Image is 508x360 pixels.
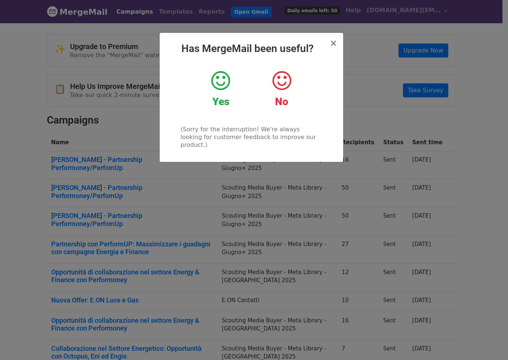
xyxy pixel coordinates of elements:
a: Yes [196,70,246,108]
strong: Yes [212,96,229,108]
a: No [257,70,306,108]
h2: Has MergeMail been useful? [166,42,337,55]
strong: No [275,96,288,108]
button: Close [330,39,337,48]
p: (Sorry for the interruption! We're always looking for customer feedback to improve our product.) [181,125,322,149]
span: × [330,38,337,48]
